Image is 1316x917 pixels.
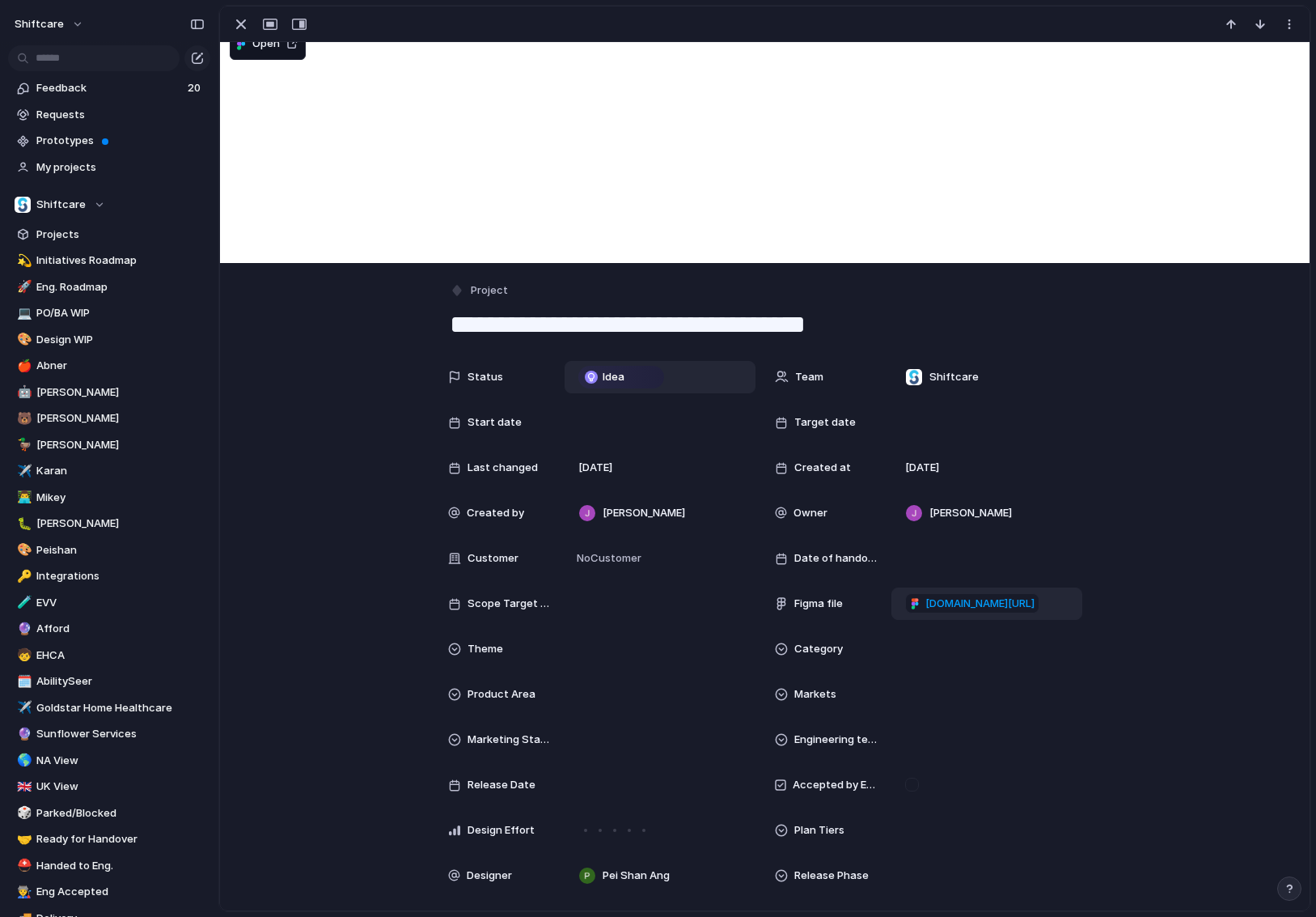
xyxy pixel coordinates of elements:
div: 🍎Abner [8,354,210,378]
span: Design Effort [468,822,535,838]
a: 🦆[PERSON_NAME] [8,433,210,457]
span: [PERSON_NAME] [36,437,205,453]
span: Engineering team [794,732,878,748]
a: 🎨Design WIP [8,328,210,352]
div: 🐻 [17,410,28,428]
span: [DATE] [578,460,612,476]
button: ✈️ [15,463,31,479]
span: Product Area [468,686,535,703]
a: Requests [8,103,210,127]
span: Marketing Status [468,732,552,748]
span: shiftcare [15,16,64,32]
div: 🔮 [17,725,28,744]
span: Created at [794,460,851,476]
span: Owner [793,505,827,521]
div: 🐻[PERSON_NAME] [8,406,210,431]
a: 🧒EHCA [8,643,210,668]
span: Category [794,641,843,657]
span: PO/BA WIP [36,305,205,321]
span: Design WIP [36,332,205,348]
span: Release Phase [794,868,869,884]
button: 🎨 [15,542,31,558]
div: 👨‍🏭Eng Accepted [8,880,210,904]
div: ✈️ [17,698,28,717]
span: Projects [36,227,205,243]
div: 🧪 [17,593,28,612]
span: Requests [36,107,205,123]
span: Prototypes [36,133,205,149]
a: 👨‍💻Mikey [8,486,210,510]
button: Project [446,279,513,303]
span: Created by [467,505,524,521]
span: NA View [36,753,205,769]
button: 🤖 [15,384,31,401]
span: Start date [468,414,522,431]
a: 🔮Sunflower Services [8,722,210,746]
button: 🔮 [15,621,31,637]
button: 🧒 [15,647,31,664]
span: Open [252,36,280,52]
a: ⛑️Handed to Eng. [8,854,210,878]
button: 💫 [15,253,31,269]
a: 🎲Parked/Blocked [8,801,210,826]
span: Release Date [468,777,535,793]
a: 💻PO/BA WIP [8,301,210,325]
button: 🐛 [15,516,31,532]
span: EVV [36,595,205,611]
span: Goldstar Home Healthcare [36,700,205,716]
span: Peishan [36,542,205,558]
span: My projects [36,159,205,176]
a: 🎨Peishan [8,538,210,563]
button: 🧪 [15,595,31,611]
span: Eng Accepted [36,884,205,900]
span: Status [468,369,503,385]
div: 🤝Ready for Handover [8,827,210,851]
a: ✈️Karan [8,459,210,483]
span: Initiatives Roadmap [36,253,205,269]
a: 🐛[PERSON_NAME] [8,512,210,536]
span: Pei Shan Ang [603,868,670,884]
div: 🤝 [17,830,28,849]
span: [DOMAIN_NAME][URL] [925,596,1035,612]
button: 🇬🇧 [15,779,31,795]
div: 🇬🇧 [17,778,28,796]
button: 💻 [15,305,31,321]
span: Idea [603,369,624,385]
span: [PERSON_NAME] [36,516,205,532]
a: Projects [8,223,210,247]
span: [DATE] [905,460,939,476]
span: [PERSON_NAME] [36,410,205,427]
a: 🤖[PERSON_NAME] [8,380,210,405]
div: 🌎NA View [8,749,210,773]
span: Theme [468,641,503,657]
span: Afford [36,621,205,637]
a: [DOMAIN_NAME][URL] [905,593,1039,614]
a: My projects [8,155,210,180]
button: 🎲 [15,805,31,821]
div: 👨‍🏭 [17,883,28,902]
a: 🧪EVV [8,591,210,615]
a: 💫Initiatives Roadmap [8,248,210,273]
button: 🌎 [15,753,31,769]
div: 🎨 [17,330,28,349]
div: 🔮 [17,620,28,639]
div: 🚀Eng. Roadmap [8,275,210,299]
a: 🔑Integrations [8,564,210,588]
span: 20 [188,80,204,96]
span: Ready for Handover [36,831,205,847]
a: 🗓️AbilitySeer [8,669,210,694]
div: 🎨 [17,541,28,559]
button: 🔑 [15,568,31,584]
span: Project [471,282,508,299]
a: 🔮Afford [8,617,210,641]
div: 🦆 [17,435,28,454]
button: 🚀 [15,279,31,295]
